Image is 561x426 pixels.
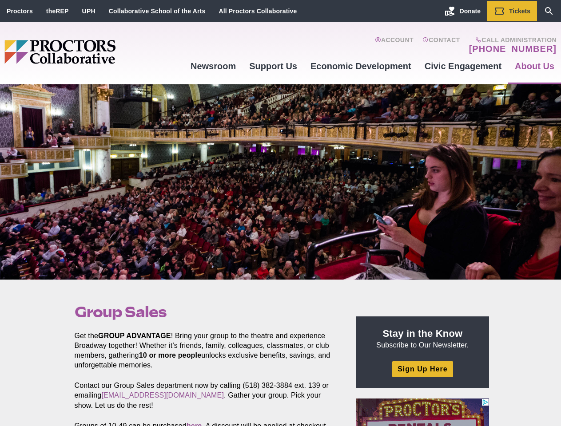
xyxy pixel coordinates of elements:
[4,40,184,64] img: Proctors logo
[392,361,453,377] a: Sign Up Here
[487,1,537,21] a: Tickets
[383,328,463,339] strong: Stay in the Know
[219,8,297,15] a: All Proctors Collaborative
[460,8,481,15] span: Donate
[98,332,171,339] strong: GROUP ADVANTAGE
[418,54,508,78] a: Civic Engagement
[509,8,530,15] span: Tickets
[109,8,206,15] a: Collaborative School of the Arts
[438,1,487,21] a: Donate
[469,43,557,54] a: [PHONE_NUMBER]
[466,36,557,43] span: Call Administration
[508,54,561,78] a: About Us
[366,327,478,350] p: Subscribe to Our Newsletter.
[75,304,336,320] h1: Group Sales
[304,54,418,78] a: Economic Development
[184,54,243,78] a: Newsroom
[243,54,304,78] a: Support Us
[139,351,202,359] strong: 10 or more people
[46,8,69,15] a: theREP
[537,1,561,21] a: Search
[82,8,95,15] a: UPH
[422,36,460,54] a: Contact
[101,391,224,399] a: [EMAIL_ADDRESS][DOMAIN_NAME]
[75,381,336,410] p: Contact our Group Sales department now by calling (518) 382-3884 ext. 139 or emailing . Gather yo...
[75,331,336,370] p: Get the ! Bring your group to the theatre and experience Broadway together! Whether it’s friends,...
[375,36,414,54] a: Account
[7,8,33,15] a: Proctors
